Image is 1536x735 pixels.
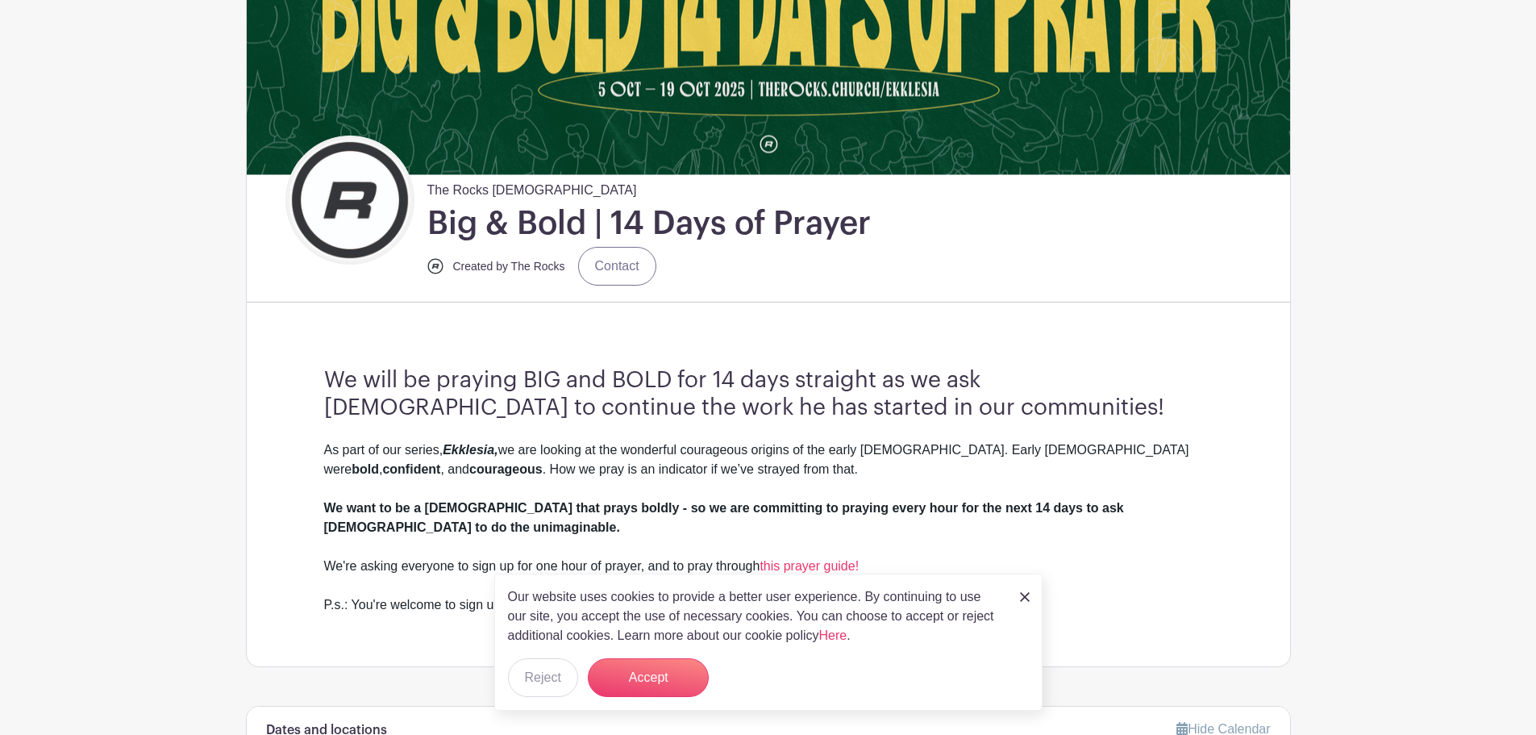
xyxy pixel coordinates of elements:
h1: Big & Bold | 14 Days of Prayer [427,203,871,244]
a: this prayer guide! [760,559,859,573]
img: close_button-5f87c8562297e5c2d7936805f587ecaba9071eb48480494691a3f1689db116b3.svg [1020,592,1030,602]
a: Contact [578,247,656,286]
p: Our website uses cookies to provide a better user experience. By continuing to use our site, you ... [508,587,1003,645]
a: Here [819,629,847,642]
img: Icon%20Logo_B.jpg [289,140,410,261]
button: Reject [508,658,578,697]
button: Accept [588,658,709,697]
small: Created by The Rocks [453,260,565,273]
em: Ekklesia, [443,443,498,457]
span: The Rocks [DEMOGRAPHIC_DATA] [427,174,637,200]
div: As part of our series, we are looking at the wonderful courageous origins of the early [DEMOGRAPH... [324,441,1213,615]
strong: courageous [469,462,543,476]
h3: We will be praying BIG and BOLD for 14 days straight as we ask [DEMOGRAPHIC_DATA] to continue the... [324,367,1213,421]
strong: bold [352,462,379,476]
strong: confident [382,462,440,476]
strong: We want to be a [DEMOGRAPHIC_DATA] that prays boldly - so we are committing to praying every hour... [324,501,1124,534]
img: Icon%20Logo_B.jpg [427,258,443,274]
